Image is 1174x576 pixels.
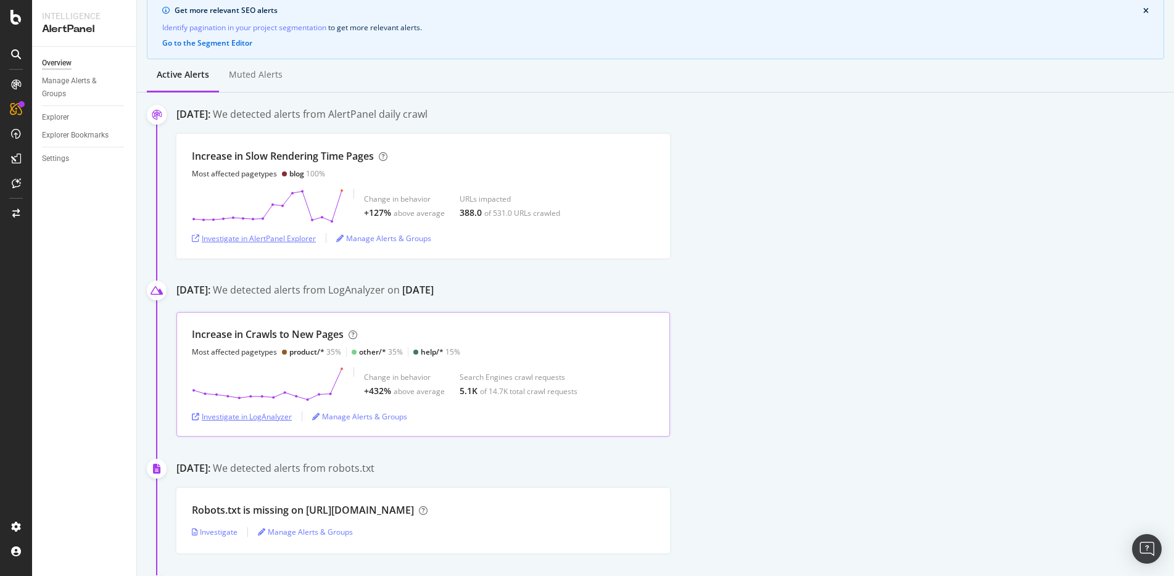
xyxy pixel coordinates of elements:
a: Investigate in AlertPanel Explorer [192,233,316,244]
div: URLs impacted [460,194,560,204]
div: Change in behavior [364,372,445,382]
div: Intelligence [42,10,126,22]
div: 388.0 [460,207,482,219]
div: [DATE]: [176,461,210,475]
a: Explorer [42,111,128,124]
div: other/* [359,347,386,357]
div: 35% [289,347,341,357]
div: Most affected pagetypes [192,347,277,357]
button: Investigate in AlertPanel Explorer [192,228,316,248]
a: Manage Alerts & Groups [336,233,431,244]
a: Investigate [192,527,238,537]
div: above average [394,386,445,397]
div: Active alerts [157,68,209,81]
div: of 531.0 URLs crawled [484,208,560,218]
a: Settings [42,152,128,165]
div: above average [394,208,445,218]
div: Explorer [42,111,69,124]
div: 35% [359,347,403,357]
button: Investigate [192,522,238,542]
div: Search Engines crawl requests [460,372,577,382]
div: of 14.7K total crawl requests [480,386,577,397]
button: Go to the Segment Editor [162,39,252,47]
div: Settings [42,152,69,165]
div: [DATE]: [176,283,210,300]
div: Open Intercom Messenger [1132,534,1162,564]
div: Increase in Crawls to New Pages [192,327,344,342]
div: to get more relevant alerts . [162,21,1149,34]
div: Get more relevant SEO alerts [175,5,1143,16]
div: blog [289,168,304,179]
a: Manage Alerts & Groups [258,527,353,537]
a: Investigate in LogAnalyzer [192,411,292,422]
div: 5.1K [460,385,477,397]
div: Explorer Bookmarks [42,129,109,142]
div: Most affected pagetypes [192,168,277,179]
div: Change in behavior [364,194,445,204]
button: Manage Alerts & Groups [336,228,431,248]
div: Robots.txt is missing on [URL][DOMAIN_NAME] [192,503,414,517]
div: Increase in Slow Rendering Time Pages [192,149,374,163]
a: Manage Alerts & Groups [312,411,407,422]
div: +127% [364,207,391,219]
div: Manage Alerts & Groups [42,75,116,101]
div: We detected alerts from LogAnalyzer on [213,283,434,300]
div: We detected alerts from AlertPanel daily crawl [213,107,428,121]
div: 100% [289,168,325,179]
button: close banner [1140,4,1152,18]
div: [DATE]: [176,107,210,121]
div: 15% [421,347,460,357]
div: We detected alerts from robots.txt [213,461,374,475]
a: Identify pagination in your project segmentation [162,21,326,34]
div: Muted alerts [229,68,283,81]
button: Investigate in LogAnalyzer [192,406,292,426]
div: [DATE] [402,283,434,297]
div: AlertPanel [42,22,126,36]
a: Overview [42,57,128,70]
a: Manage Alerts & Groups [42,75,128,101]
div: help/* [421,347,444,357]
button: Manage Alerts & Groups [312,406,407,426]
div: product/* [289,347,325,357]
div: Overview [42,57,72,70]
button: Manage Alerts & Groups [258,522,353,542]
a: Explorer Bookmarks [42,129,128,142]
div: +432% [364,385,391,397]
